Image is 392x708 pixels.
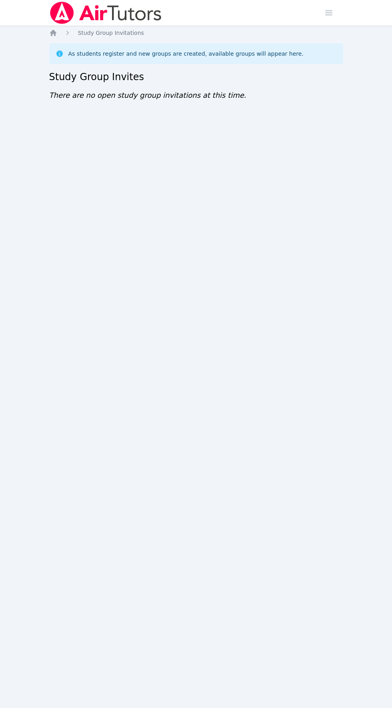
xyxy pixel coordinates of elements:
img: Air Tutors [49,2,162,24]
nav: Breadcrumb [49,29,343,37]
span: There are no open study group invitations at this time. [49,91,246,99]
a: Study Group Invitations [78,29,144,37]
div: As students register and new groups are created, available groups will appear here. [68,50,304,58]
h2: Study Group Invites [49,71,343,83]
span: Study Group Invitations [78,30,144,36]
